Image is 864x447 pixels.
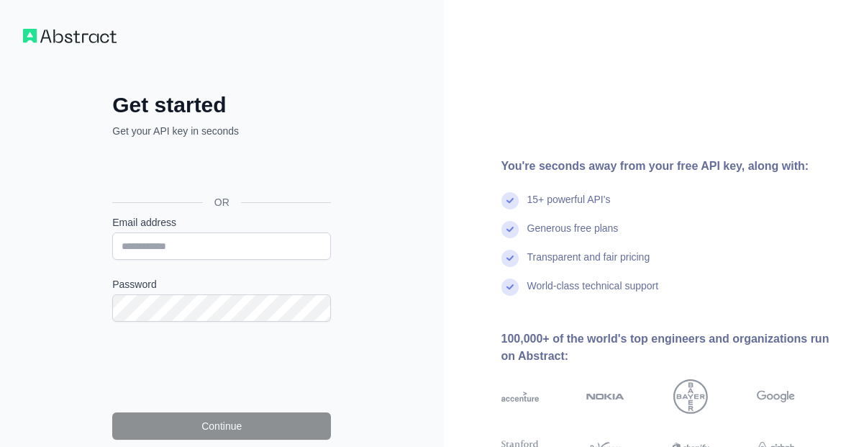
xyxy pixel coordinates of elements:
div: Generous free plans [527,221,619,250]
span: OR [203,195,241,209]
div: World-class technical support [527,279,659,307]
img: bayer [673,379,708,414]
img: check mark [501,250,519,267]
label: Email address [112,215,331,230]
div: You're seconds away from your free API key, along with: [501,158,842,175]
div: 15+ powerful API's [527,192,611,221]
h2: Get started [112,92,331,118]
iframe: Sign in with Google Button [105,154,335,186]
div: Transparent and fair pricing [527,250,650,279]
iframe: reCAPTCHA [112,339,331,395]
img: check mark [501,192,519,209]
img: google [757,379,795,414]
div: 100,000+ of the world's top engineers and organizations run on Abstract: [501,330,842,365]
img: check mark [501,221,519,238]
img: accenture [501,379,540,414]
label: Password [112,277,331,292]
img: check mark [501,279,519,296]
img: nokia [586,379,624,414]
button: Continue [112,412,331,440]
p: Get your API key in seconds [112,124,331,138]
img: Workflow [23,29,117,43]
